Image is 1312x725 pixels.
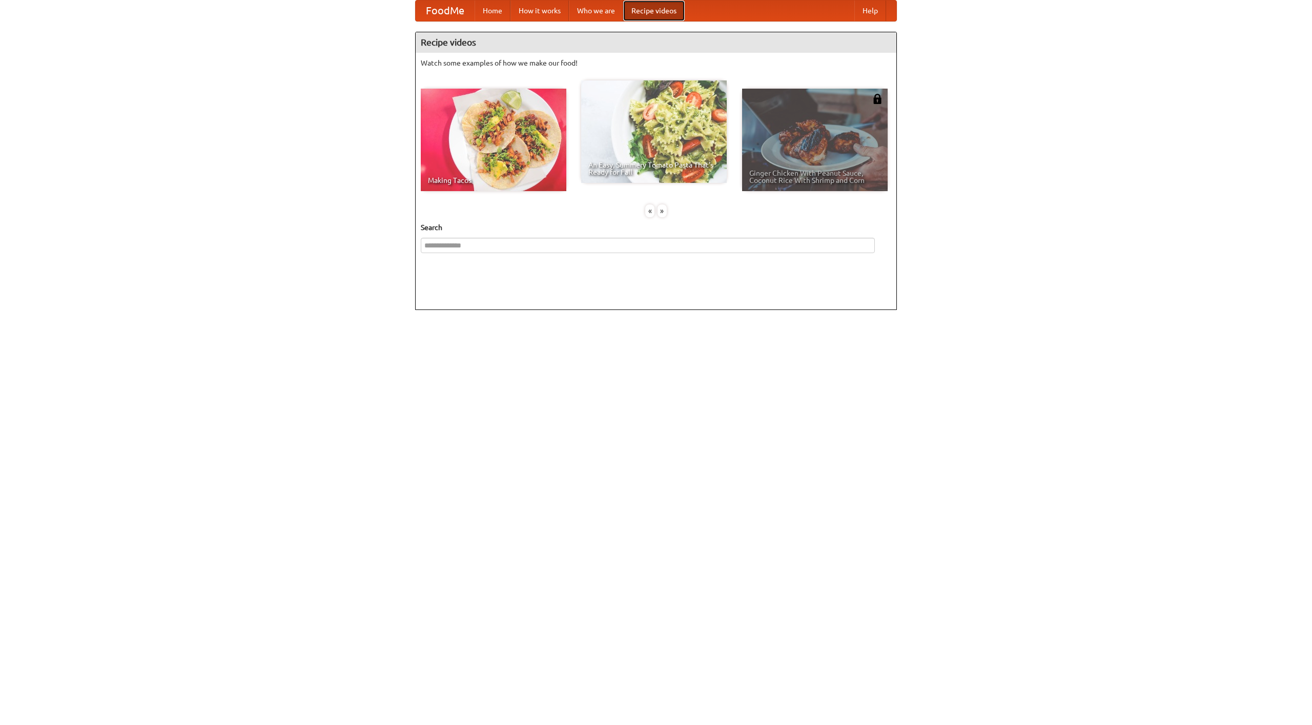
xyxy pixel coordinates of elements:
a: FoodMe [416,1,475,21]
a: Making Tacos [421,89,566,191]
div: » [658,204,667,217]
span: Making Tacos [428,177,559,184]
a: An Easy, Summery Tomato Pasta That's Ready for Fall [581,80,727,183]
a: How it works [510,1,569,21]
a: Recipe videos [623,1,685,21]
a: Who we are [569,1,623,21]
a: Home [475,1,510,21]
img: 483408.png [872,94,883,104]
h4: Recipe videos [416,32,896,53]
h5: Search [421,222,891,233]
p: Watch some examples of how we make our food! [421,58,891,68]
a: Help [854,1,886,21]
div: « [645,204,654,217]
span: An Easy, Summery Tomato Pasta That's Ready for Fall [588,161,720,176]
